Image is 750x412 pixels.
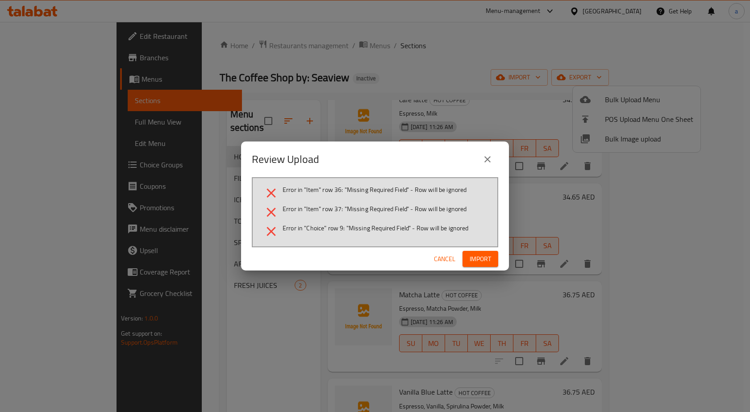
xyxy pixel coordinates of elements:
span: Error in "Choice" row 9: "Missing Required Field" - Row will be ignored [283,224,469,233]
span: Error in "Item" row 36: "Missing Required Field" - Row will be ignored [283,185,467,194]
span: Cancel [434,254,455,265]
h2: Review Upload [252,152,319,166]
button: close [477,149,498,170]
span: Import [470,254,491,265]
button: Import [462,251,498,267]
span: Error in "Item" row 37: "Missing Required Field" - Row will be ignored [283,204,467,213]
button: Cancel [430,251,459,267]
